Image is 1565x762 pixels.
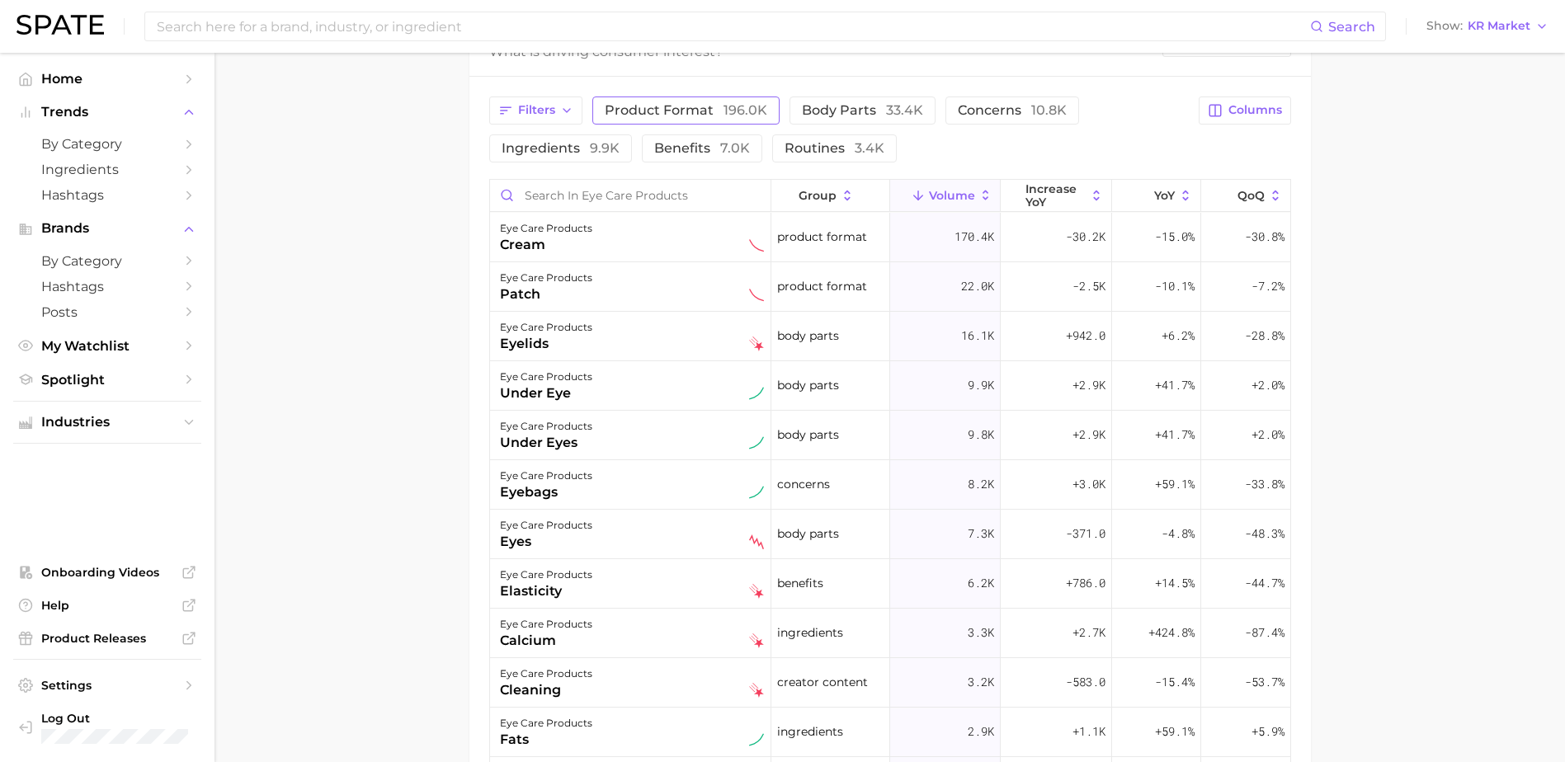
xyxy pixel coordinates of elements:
button: eye care productspatchsustained declinerproduct format22.0k-2.5k-10.1%-7.2% [490,262,1290,312]
span: +2.0% [1252,375,1285,395]
span: 10.8k [1031,102,1067,118]
span: +1.1k [1072,722,1105,741]
span: product format [777,227,867,247]
img: falling star [749,633,764,648]
span: ingredients [777,722,843,741]
div: eye care products [500,515,592,535]
input: Search here for a brand, industry, or ingredient [155,12,1310,40]
span: -2.5k [1072,276,1105,296]
button: eye care productscreamsustained declinerproduct format170.4k-30.2k-15.0%-30.8% [490,213,1290,262]
span: -28.8% [1245,326,1285,346]
div: eyes [500,532,592,552]
span: -48.3% [1245,524,1285,543]
span: -371.0 [1066,524,1105,543]
span: -30.2k [1066,227,1105,247]
span: +41.7% [1155,425,1195,444]
span: YoY [1154,189,1175,202]
span: product format [605,102,767,118]
span: by Category [41,253,173,269]
span: Trends [41,105,173,120]
span: concerns [777,474,830,494]
img: SPATE [16,15,104,35]
div: eye care products [500,416,592,436]
span: +786.0 [1066,573,1105,593]
span: Industries [41,415,173,430]
span: Hashtags [41,187,173,203]
div: eye care products [500,614,592,634]
img: sustained riser [749,435,764,450]
span: Posts [41,304,173,320]
span: My Watchlist [41,338,173,354]
span: +3.0k [1072,474,1105,494]
img: sustained decliner [749,238,764,252]
span: 7.3k [968,524,994,543]
span: Filters [518,103,555,117]
span: Product Releases [41,631,173,646]
span: body parts [777,375,839,395]
button: ShowKR Market [1422,16,1553,37]
span: Help [41,598,173,613]
button: eye care productscalciumfalling staringredients3.3k+2.7k+424.8%-87.4% [490,609,1290,658]
button: increase YoY [1001,180,1111,212]
button: eye care productsunder eyessustained riserbody parts9.8k+2.9k+41.7%+2.0% [490,411,1290,460]
div: eye care products [500,317,592,337]
button: eye care productsfatssustained riseringredients2.9k+1.1k+59.1%+5.9% [490,708,1290,757]
img: sustained decliner [749,287,764,302]
button: group [771,180,890,212]
span: QoQ [1237,189,1265,202]
span: 7.0k [720,140,750,156]
span: 3.3k [968,623,994,642]
span: 6.2k [968,573,994,593]
button: Filters [489,96,582,125]
span: 9.9k [968,375,994,395]
span: -15.4% [1155,672,1195,692]
a: Hashtags [13,274,201,299]
span: +942.0 [1066,326,1105,346]
span: creator content [777,672,868,692]
div: under eyes [500,433,592,453]
img: sustained riser [749,386,764,401]
div: eye care products [500,565,592,585]
span: by Category [41,136,173,152]
div: eye care products [500,713,592,733]
button: eye care productseyesseasonal declinerbody parts7.3k-371.0-4.8%-48.3% [490,510,1290,559]
span: 9.8k [968,425,994,444]
a: Home [13,66,201,92]
button: Trends [13,100,201,125]
div: eye care products [500,268,592,288]
a: by Category [13,248,201,274]
span: 22.0k [961,276,994,296]
span: Spotlight [41,372,173,388]
input: Search in eye care products [490,180,771,211]
a: Hashtags [13,182,201,208]
span: product format [777,276,867,296]
div: eye care products [500,466,592,486]
span: -33.8% [1245,474,1285,494]
span: concerns [958,102,1067,118]
span: -44.7% [1245,573,1285,593]
span: ingredients [777,623,843,642]
span: 8.2k [968,474,994,494]
img: sustained riser [749,485,764,500]
span: +2.7k [1072,623,1105,642]
button: YoY [1112,180,1201,212]
button: eye care productselasticityfalling starbenefits6.2k+786.0+14.5%-44.7% [490,559,1290,609]
a: Posts [13,299,201,325]
span: +59.1% [1155,474,1195,494]
span: -10.1% [1155,276,1195,296]
button: eye care productseyelidsfalling starbody parts16.1k+942.0+6.2%-28.8% [490,312,1290,361]
a: Spotlight [13,367,201,393]
span: +2.0% [1252,425,1285,444]
span: +2.9k [1072,425,1105,444]
span: Onboarding Videos [41,565,173,580]
span: 170.4k [955,227,994,247]
span: Settings [41,678,173,693]
div: eye care products [500,367,592,387]
a: My Watchlist [13,333,201,359]
span: +2.9k [1072,375,1105,395]
div: eye care products [500,664,592,684]
a: Help [13,593,201,618]
img: sustained riser [749,732,764,747]
span: KR Market [1468,21,1530,31]
span: increase YoY [1025,182,1086,209]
